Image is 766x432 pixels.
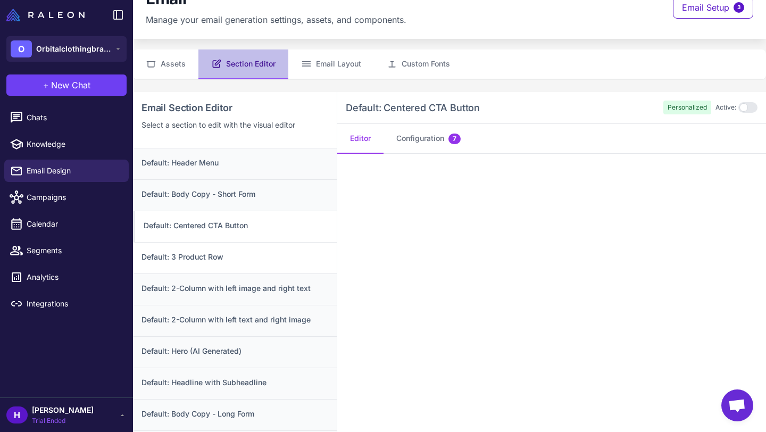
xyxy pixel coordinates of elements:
[198,49,288,79] button: Section Editor
[144,220,328,231] h3: Default: Centered CTA Button
[141,157,328,169] h3: Default: Header Menu
[734,2,744,13] span: 3
[141,188,328,200] h3: Default: Body Copy - Short Form
[346,101,480,115] h3: Default: Centered CTA Button
[141,283,328,294] h3: Default: 2-Column with left image and right text
[6,406,28,423] div: H
[6,9,85,21] img: Raleon Logo
[288,49,374,79] button: Email Layout
[337,124,384,154] button: Editor
[4,213,129,235] a: Calendar
[374,49,463,79] button: Custom Fonts
[4,239,129,262] a: Segments
[27,218,120,230] span: Calendar
[4,106,129,129] a: Chats
[4,160,129,182] a: Email Design
[133,49,198,79] button: Assets
[721,389,753,421] div: Open chat
[715,103,736,112] span: Active:
[141,377,328,388] h3: Default: Headline with Subheadline
[4,266,129,288] a: Analytics
[27,112,120,123] span: Chats
[6,36,127,62] button: OOrbitalclothingbrand
[4,133,129,155] a: Knowledge
[11,40,32,57] div: O
[51,79,90,92] span: New Chat
[6,74,127,96] button: +New Chat
[36,43,111,55] span: Orbitalclothingbrand
[384,124,473,154] button: Configuration7
[27,138,120,150] span: Knowledge
[6,9,89,21] a: Raleon Logo
[146,13,406,26] p: Manage your email generation settings, assets, and components.
[663,101,711,114] span: Personalized
[32,416,94,426] span: Trial Ended
[4,293,129,315] a: Integrations
[27,245,120,256] span: Segments
[682,1,729,14] span: Email Setup
[141,119,328,131] p: Select a section to edit with the visual editor
[27,271,120,283] span: Analytics
[4,186,129,209] a: Campaigns
[27,298,120,310] span: Integrations
[43,79,49,92] span: +
[141,408,328,420] h3: Default: Body Copy - Long Form
[448,134,461,144] span: 7
[27,165,120,177] span: Email Design
[141,345,328,357] h3: Default: Hero (AI Generated)
[32,404,94,416] span: [PERSON_NAME]
[27,192,120,203] span: Campaigns
[141,314,328,326] h3: Default: 2-Column with left text and right image
[141,251,328,263] h3: Default: 3 Product Row
[141,101,328,115] h2: Email Section Editor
